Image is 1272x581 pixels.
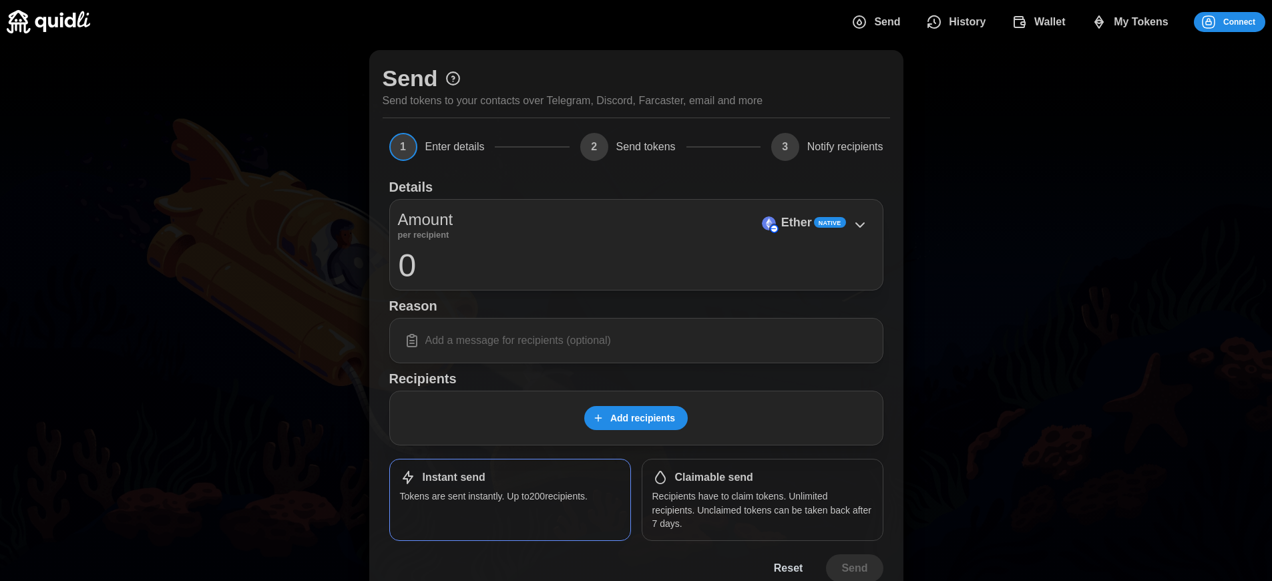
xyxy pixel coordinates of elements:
[1034,9,1066,35] span: Wallet
[423,471,485,485] h1: Instant send
[383,63,438,93] h1: Send
[389,133,417,161] span: 1
[383,93,763,110] p: Send tokens to your contacts over Telegram, Discord, Farcaster, email and more
[7,10,90,33] img: Quidli
[949,9,986,35] span: History
[616,142,676,152] span: Send tokens
[652,490,873,530] p: Recipients have to claim tokens. Unlimited recipients. Unclaimed tokens can be taken back after 7...
[807,142,883,152] span: Notify recipients
[580,133,608,161] span: 2
[781,213,812,232] p: Ether
[580,133,676,161] button: 2Send tokens
[1223,13,1255,31] span: Connect
[398,232,453,238] p: per recipient
[389,133,485,161] button: 1Enter details
[610,407,675,429] span: Add recipients
[425,142,485,152] span: Enter details
[771,133,883,161] button: 3Notify recipients
[762,216,776,230] img: Ether (on Base)
[1194,12,1265,32] button: Connect
[400,490,620,503] p: Tokens are sent instantly. Up to 200 recipients.
[841,8,916,36] button: Send
[398,248,875,282] input: 0
[398,208,453,232] p: Amount
[389,370,883,387] h1: Recipients
[398,327,875,355] input: Add a message for recipients (optional)
[389,297,883,315] h1: Reason
[1001,8,1080,36] button: Wallet
[916,8,1002,36] button: History
[874,9,900,35] span: Send
[1081,8,1184,36] button: My Tokens
[389,178,433,196] h1: Details
[1114,9,1169,35] span: My Tokens
[819,218,841,228] span: Native
[675,471,753,485] h1: Claimable send
[771,133,799,161] span: 3
[584,406,688,430] button: Add recipients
